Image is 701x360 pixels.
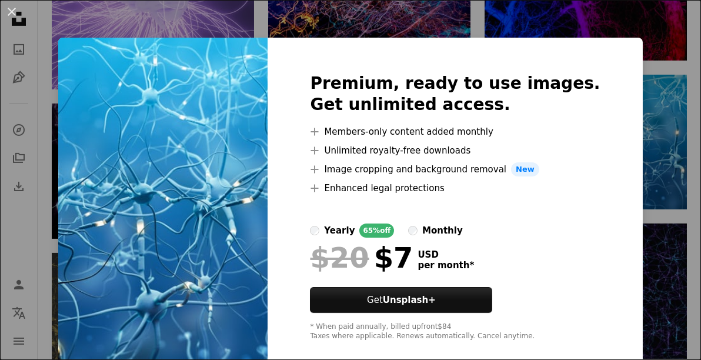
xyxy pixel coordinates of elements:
[511,162,539,176] span: New
[310,242,413,273] div: $7
[310,226,319,235] input: yearly65%off
[324,224,355,238] div: yearly
[310,144,600,158] li: Unlimited royalty-free downloads
[418,260,474,271] span: per month *
[359,224,394,238] div: 65% off
[310,73,600,115] h2: Premium, ready to use images. Get unlimited access.
[383,295,436,305] strong: Unsplash+
[310,125,600,139] li: Members-only content added monthly
[310,162,600,176] li: Image cropping and background removal
[310,322,600,341] div: * When paid annually, billed upfront $84 Taxes where applicable. Renews automatically. Cancel any...
[422,224,463,238] div: monthly
[310,242,369,273] span: $20
[310,181,600,195] li: Enhanced legal protections
[418,249,474,260] span: USD
[310,287,492,313] button: GetUnsplash+
[408,226,418,235] input: monthly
